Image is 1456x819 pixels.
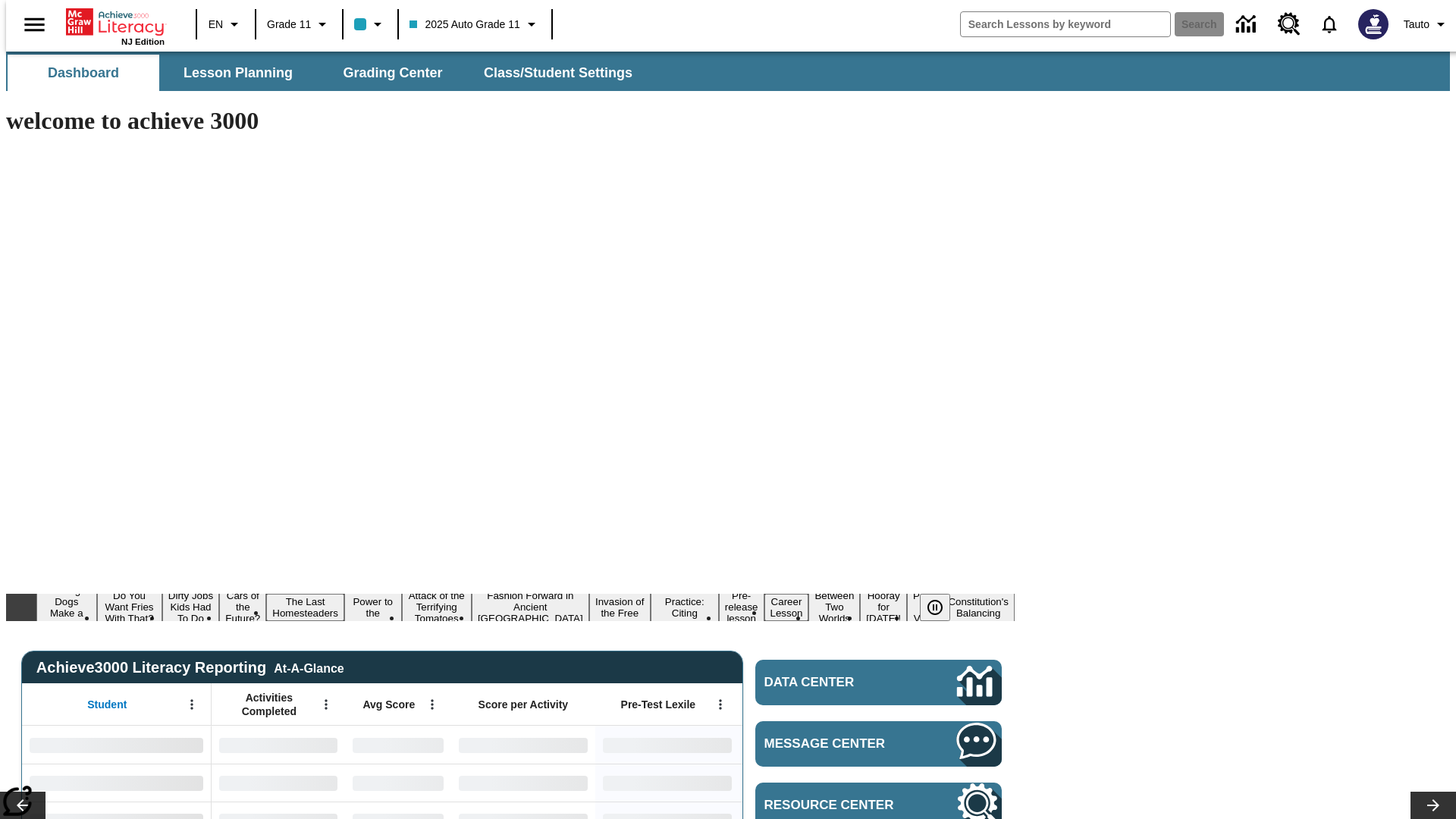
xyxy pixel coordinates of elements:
[403,11,546,38] button: Class: 2025 Auto Grade 11, Select your class
[942,582,1015,632] button: Slide 16 The Constitution's Balancing Act
[1269,4,1310,45] a: Resource Center, Will open in new tab
[6,52,1450,91] div: SubNavbar
[1349,5,1398,44] button: Select a new avatar
[709,693,732,716] button: Open Menu
[8,55,159,91] button: Dashboard
[362,698,415,711] span: Avg Score
[97,588,162,626] button: Slide 2 Do You Want Fries With That?
[348,11,393,38] button: Class color is light blue. Change class color
[162,588,220,626] button: Slide 3 Dirty Jobs Kids Had To Do
[184,64,293,82] span: Lesson Planning
[209,17,223,33] span: EN
[343,64,442,82] span: Grading Center
[421,693,444,716] button: Open Menu
[180,693,203,716] button: Open Menu
[345,764,451,802] div: No Data,
[1404,17,1429,33] span: Tauto
[1410,792,1456,819] button: Lesson carousel, Next
[266,594,344,621] button: Slide 5 The Last Homesteaders
[764,675,906,690] span: Data Center
[12,2,57,47] button: Open side menu
[212,726,345,764] div: No Data,
[267,17,311,33] span: Grade 11
[66,5,165,46] div: Home
[764,736,912,752] span: Message Center
[409,17,519,33] span: 2025 Auto Grade 11
[860,588,907,626] button: Slide 14 Hooray for Constitution Day!
[808,588,860,626] button: Slide 13 Between Two Worlds
[261,11,337,38] button: Grade: Grade 11, Select a grade
[907,588,942,626] button: Slide 15 Point of View
[961,12,1170,36] input: search field
[472,55,645,91] button: Class/Student Settings
[6,107,1015,135] h1: welcome to achieve 3000
[621,698,696,711] span: Pre-Test Lexile
[219,691,319,718] span: Activities Completed
[317,55,469,91] button: Grading Center
[36,659,344,676] span: Achieve3000 Literacy Reporting
[162,55,314,91] button: Lesson Planning
[1398,11,1456,38] button: Profile/Settings
[344,582,402,632] button: Slide 6 Solar Power to the People
[651,582,719,632] button: Slide 10 Mixed Practice: Citing Evidence
[755,721,1002,767] a: Message Center
[87,698,127,711] span: Student
[472,588,589,626] button: Slide 8 Fashion Forward in Ancient Rome
[48,64,119,82] span: Dashboard
[315,693,337,716] button: Open Menu
[589,582,651,632] button: Slide 9 The Invasion of the Free CD
[202,11,250,38] button: Language: EN, Select a language
[121,37,165,46] span: NJ Edition
[764,798,912,813] span: Resource Center
[345,726,451,764] div: No Data,
[6,55,646,91] div: SubNavbar
[920,594,950,621] button: Pause
[1358,9,1389,39] img: Avatar
[402,588,472,626] button: Slide 7 Attack of the Terrifying Tomatoes
[1310,5,1349,44] a: Notifications
[479,698,569,711] span: Score per Activity
[719,588,764,626] button: Slide 11 Pre-release lesson
[36,582,97,632] button: Slide 1 Diving Dogs Make a Splash
[764,594,809,621] button: Slide 12 Career Lesson
[920,594,965,621] div: Pause
[66,7,165,37] a: Home
[755,660,1002,705] a: Data Center
[1227,4,1269,45] a: Data Center
[274,659,344,676] div: At-A-Glance
[484,64,632,82] span: Class/Student Settings
[219,588,266,626] button: Slide 4 Cars of the Future?
[212,764,345,802] div: No Data,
